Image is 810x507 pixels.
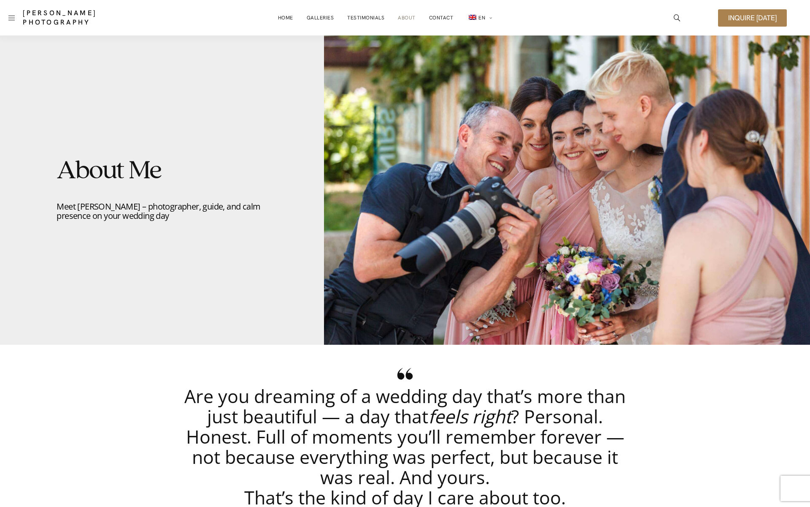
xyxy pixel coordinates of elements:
[57,202,267,221] p: Meet [PERSON_NAME] – photographer, guide, and calm presence on your wedding day
[718,9,787,27] a: Inquire [DATE]
[307,9,334,26] a: Galleries
[23,8,160,27] a: [PERSON_NAME] Photography
[347,9,384,26] a: Testimonials
[728,14,777,22] span: Inquire [DATE]
[398,9,416,26] a: About
[428,404,511,429] em: feels right
[467,9,492,27] a: en_GBEN
[478,14,485,21] span: EN
[670,10,685,25] a: icon-magnifying-glass34
[469,15,476,20] img: EN
[429,9,454,26] a: Contact
[278,9,293,26] a: Home
[57,160,267,183] h1: About Me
